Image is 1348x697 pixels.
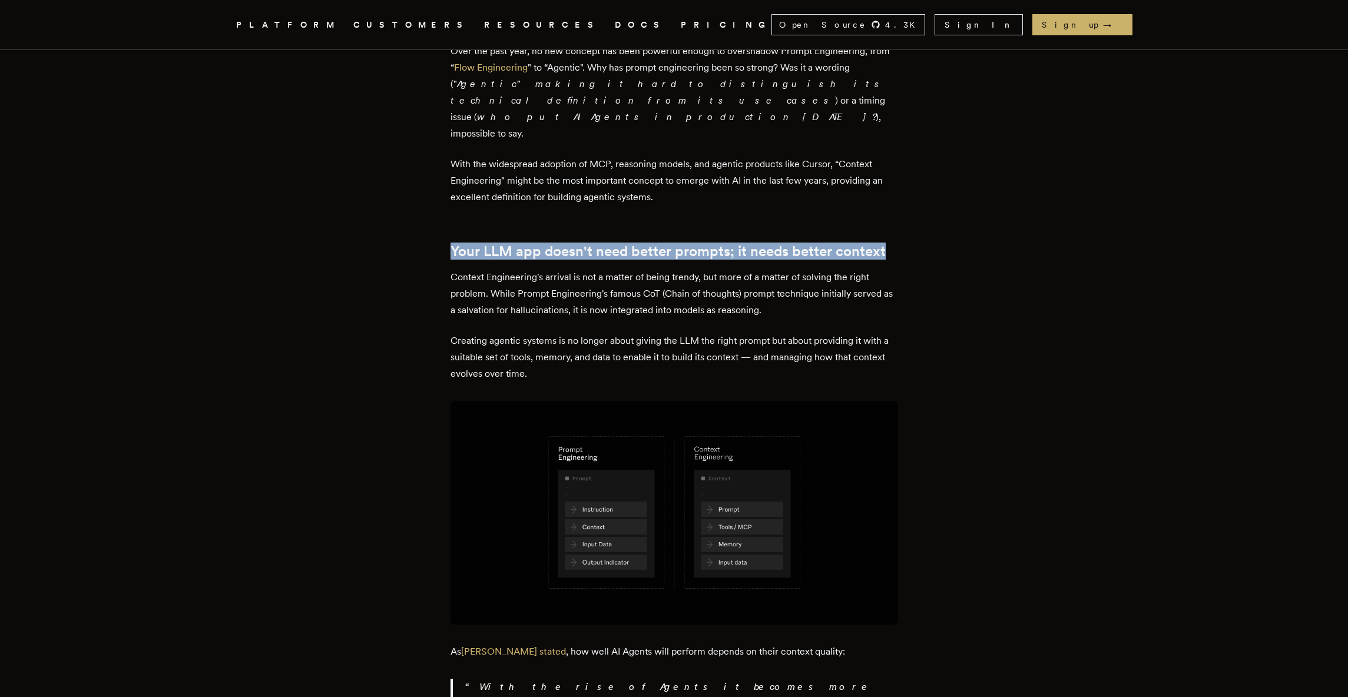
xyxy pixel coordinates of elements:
[236,18,339,32] button: PLATFORM
[935,14,1023,35] a: Sign In
[451,243,898,260] h2: Your LLM app doesn't need better prompts; it needs better context
[1103,19,1123,31] span: →
[1032,14,1132,35] a: Sign up
[451,333,898,382] p: Creating agentic systems is no longer about giving the LLM the right prompt but about providing i...
[451,43,898,142] p: Over the past year, no new concept has been powerful enough to overshadow Prompt Engineering, fro...
[454,62,528,73] a: Flow Engineering
[451,78,886,106] em: Agentic" making it hard to distinguish its technical definition from its use cases
[461,646,566,657] a: [PERSON_NAME] stated
[353,18,470,32] a: CUSTOMERS
[615,18,667,32] a: DOCS
[484,18,601,32] button: RESOURCES
[451,401,898,625] img: Prompt Engineering's is now a small subset of building a rich and relevant Agent context.
[451,156,898,205] p: With the widespread adoption of MCP, reasoning models, and agentic products like Cursor, “Context...
[451,269,898,318] p: Context Engineering's arrival is not a matter of being trendy, but more of a matter of solving th...
[451,643,898,660] p: As , how well AI Agents will perform depends on their context quality:
[477,111,876,122] em: who put AI Agents in production [DATE]?
[885,19,922,31] span: 4.3 K
[779,19,866,31] span: Open Source
[681,18,771,32] a: PRICING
